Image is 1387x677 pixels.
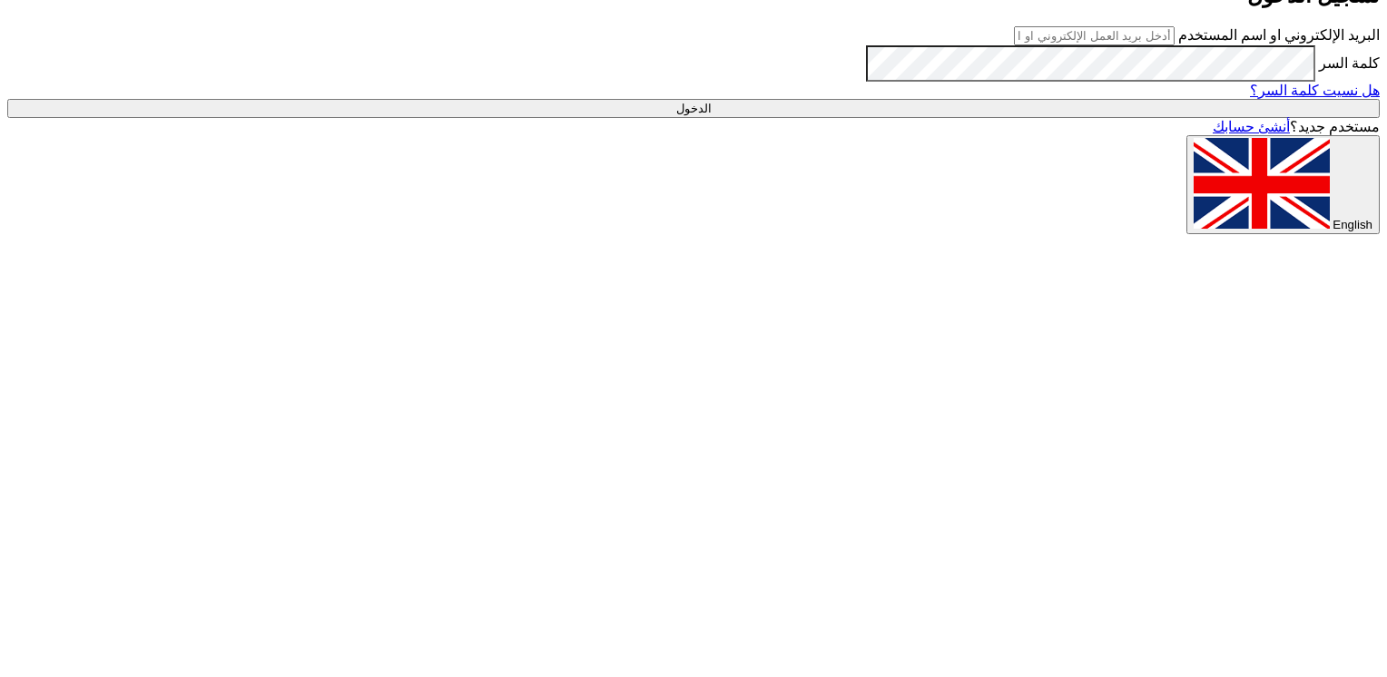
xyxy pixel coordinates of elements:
[1250,83,1380,98] a: هل نسيت كلمة السر؟
[1194,138,1330,229] img: en-US.png
[1333,218,1372,231] span: English
[1319,55,1380,71] label: كلمة السر
[1178,27,1380,43] label: البريد الإلكتروني او اسم المستخدم
[1014,26,1175,45] input: أدخل بريد العمل الإلكتروني او اسم المستخدم الخاص بك ...
[1213,119,1290,134] a: أنشئ حسابك
[1186,135,1380,234] button: English
[7,99,1380,118] input: الدخول
[7,118,1380,135] div: مستخدم جديد؟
